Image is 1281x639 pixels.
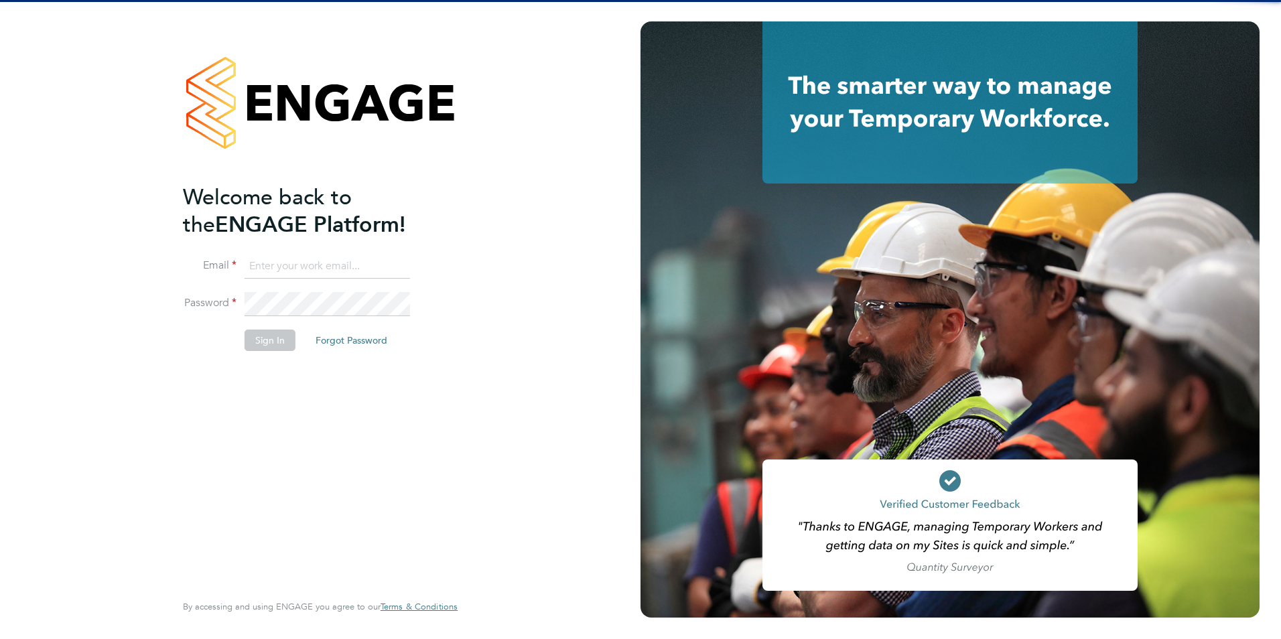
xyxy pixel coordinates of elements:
h2: ENGAGE Platform! [183,184,444,238]
span: By accessing and using ENGAGE you agree to our [183,601,458,612]
button: Forgot Password [305,330,398,351]
label: Password [183,296,237,310]
label: Email [183,259,237,273]
span: Terms & Conditions [381,601,458,612]
a: Terms & Conditions [381,601,458,612]
button: Sign In [245,330,295,351]
span: Welcome back to the [183,184,352,238]
input: Enter your work email... [245,255,410,279]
